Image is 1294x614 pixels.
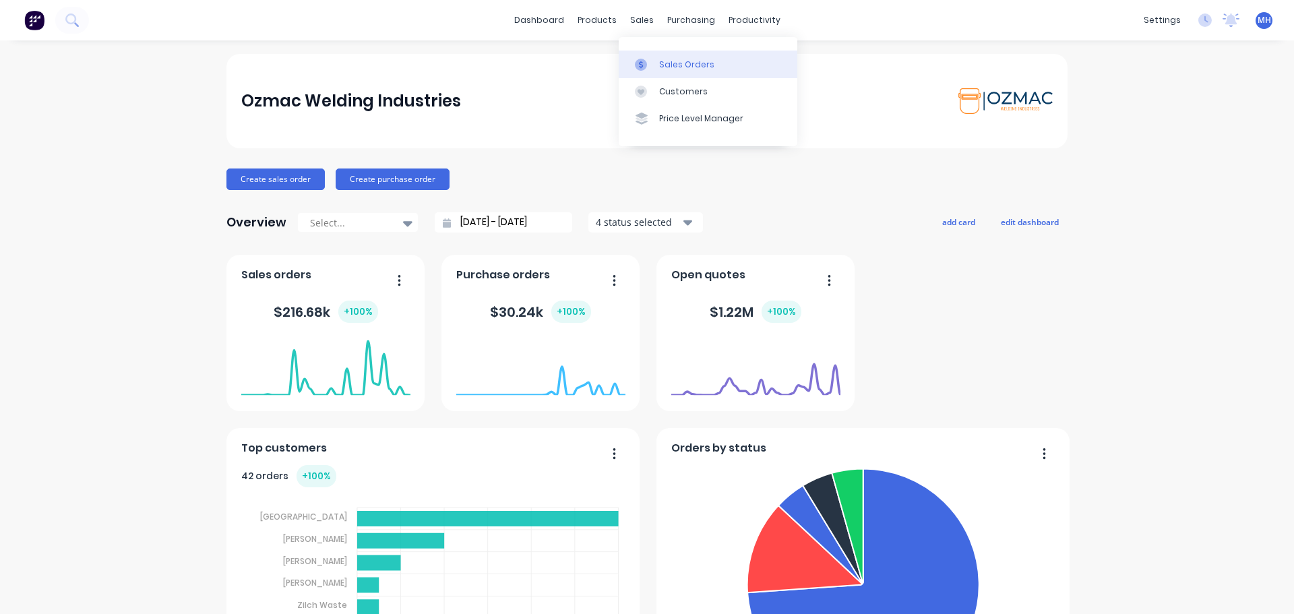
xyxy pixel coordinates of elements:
div: $ 1.22M [710,301,801,323]
a: Customers [619,78,797,105]
tspan: [PERSON_NAME] [283,533,347,545]
div: purchasing [660,10,722,30]
span: Orders by status [671,440,766,456]
div: Customers [659,86,708,98]
div: Sales Orders [659,59,714,71]
tspan: [PERSON_NAME] [283,577,347,588]
div: 4 status selected [596,215,681,229]
div: $ 30.24k [490,301,591,323]
div: 42 orders [241,465,336,487]
div: Ozmac Welding Industries [241,88,461,115]
button: Create purchase order [336,168,450,190]
tspan: [PERSON_NAME] [283,555,347,566]
img: Factory [24,10,44,30]
div: + 100 % [297,465,336,487]
a: dashboard [507,10,571,30]
img: Ozmac Welding Industries [958,88,1053,114]
span: Sales orders [241,267,311,283]
div: settings [1137,10,1188,30]
button: Create sales order [226,168,325,190]
div: Price Level Manager [659,113,743,125]
div: products [571,10,623,30]
div: + 100 % [338,301,378,323]
span: Purchase orders [456,267,550,283]
button: add card [933,213,984,231]
div: productivity [722,10,787,30]
div: sales [623,10,660,30]
tspan: [GEOGRAPHIC_DATA] [260,511,347,522]
span: MH [1258,14,1271,26]
div: + 100 % [762,301,801,323]
a: Price Level Manager [619,105,797,132]
button: edit dashboard [992,213,1068,231]
a: Sales Orders [619,51,797,78]
div: + 100 % [551,301,591,323]
div: $ 216.68k [274,301,378,323]
span: Open quotes [671,267,745,283]
tspan: Zilch Waste [297,599,347,611]
div: Overview [226,209,286,236]
button: 4 status selected [588,212,703,233]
